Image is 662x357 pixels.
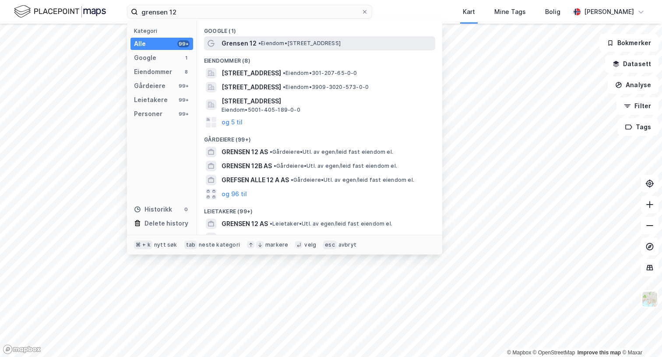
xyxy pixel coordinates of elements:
[338,241,356,248] div: avbryt
[177,82,190,89] div: 99+
[134,53,156,63] div: Google
[222,96,432,106] span: [STREET_ADDRESS]
[577,350,621,356] a: Improve this map
[270,220,272,227] span: •
[274,163,276,169] span: •
[616,97,658,115] button: Filter
[258,40,261,46] span: •
[494,7,526,17] div: Mine Tags
[323,240,337,249] div: esc
[197,21,442,36] div: Google (1)
[599,34,658,52] button: Bokmerker
[222,106,300,113] span: Eiendom • 5001-405-189-0-0
[197,50,442,66] div: Eiendommer (8)
[222,68,281,78] span: [STREET_ADDRESS]
[222,161,272,171] span: GRENSEN 12B AS
[134,28,193,34] div: Kategori
[584,7,634,17] div: [PERSON_NAME]
[608,76,658,94] button: Analyse
[274,234,396,241] span: Leietaker • Utl. av egen/leid fast eiendom el.
[283,84,369,91] span: Eiendom • 3909-3020-573-0-0
[177,96,190,103] div: 99+
[183,206,190,213] div: 0
[291,177,293,183] span: •
[222,233,272,243] span: GRENSEN 12B AS
[304,241,316,248] div: velg
[265,241,288,248] div: markere
[197,201,442,217] div: Leietakere (99+)
[134,67,172,77] div: Eiendommer
[138,5,361,18] input: Søk på adresse, matrikkel, gårdeiere, leietakere eller personer
[270,148,393,156] span: Gårdeiere • Utl. av egen/leid fast eiendom el.
[134,81,165,91] div: Gårdeiere
[222,175,289,185] span: GREFSEN ALLE 12 A AS
[283,84,285,90] span: •
[177,110,190,117] div: 99+
[283,70,357,77] span: Eiendom • 301-207-65-0-0
[270,148,272,155] span: •
[222,38,257,49] span: Grensen 12
[134,109,162,119] div: Personer
[222,219,268,229] span: GRENSEN 12 AS
[222,82,281,92] span: [STREET_ADDRESS]
[270,220,392,227] span: Leietaker • Utl. av egen/leid fast eiendom el.
[274,234,276,241] span: •
[507,350,531,356] a: Mapbox
[177,40,190,47] div: 99+
[154,241,177,248] div: nytt søk
[3,344,41,354] a: Mapbox homepage
[222,147,268,157] span: GRENSEN 12 AS
[283,70,285,76] span: •
[274,163,397,170] span: Gårdeiere • Utl. av egen/leid fast eiendom el.
[641,291,658,308] img: Z
[183,68,190,75] div: 8
[618,315,662,357] iframe: Chat Widget
[222,117,243,127] button: og 5 til
[545,7,560,17] div: Bolig
[183,54,190,61] div: 1
[533,350,575,356] a: OpenStreetMap
[14,4,106,19] img: logo.f888ab2527a4732fd821a326f86c7f29.svg
[463,7,475,17] div: Kart
[144,218,188,229] div: Delete history
[197,129,442,145] div: Gårdeiere (99+)
[222,189,247,199] button: og 96 til
[134,39,146,49] div: Alle
[618,118,658,136] button: Tags
[605,55,658,73] button: Datasett
[184,240,197,249] div: tab
[199,241,240,248] div: neste kategori
[134,204,172,215] div: Historikk
[291,177,414,184] span: Gårdeiere • Utl. av egen/leid fast eiendom el.
[258,40,341,47] span: Eiendom • [STREET_ADDRESS]
[134,240,152,249] div: ⌘ + k
[134,95,168,105] div: Leietakere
